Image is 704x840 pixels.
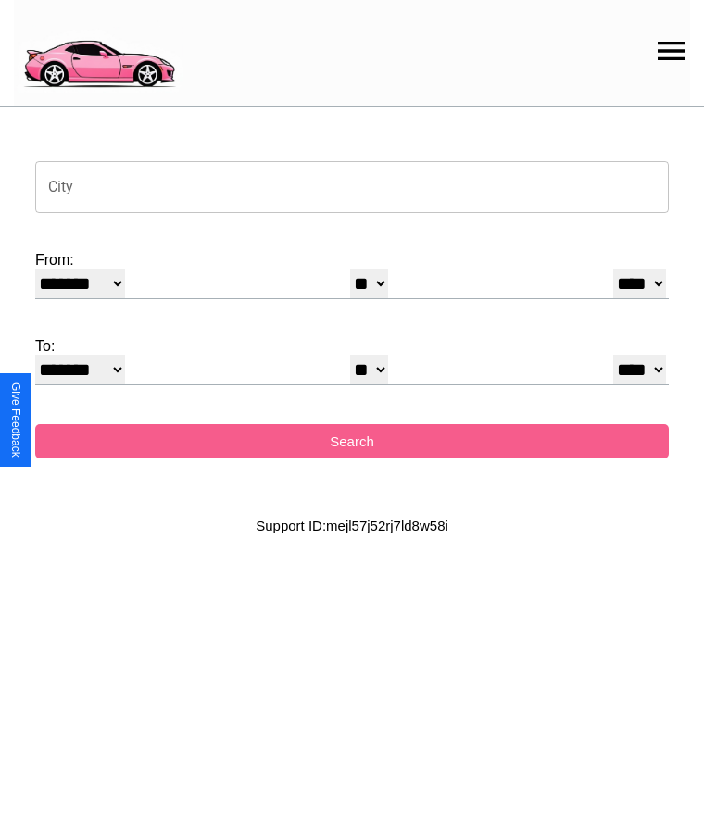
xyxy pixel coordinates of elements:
label: From: [35,252,669,269]
div: Give Feedback [9,382,22,458]
button: Search [35,424,669,458]
label: To: [35,338,669,355]
p: Support ID: mejl57j52rj7ld8w58i [256,513,448,538]
img: logo [14,9,183,93]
